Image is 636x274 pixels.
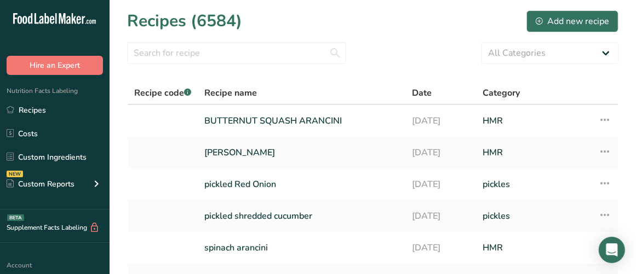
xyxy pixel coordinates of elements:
a: HMR [483,109,585,132]
a: [DATE] [412,173,469,196]
span: Recipe name [204,86,257,100]
a: BUTTERNUT SQUASH ARANCINI [204,109,399,132]
span: Recipe code [134,87,191,99]
a: pickles [483,173,585,196]
div: Custom Reports [7,178,75,190]
a: [DATE] [412,141,469,164]
a: [DATE] [412,109,469,132]
a: spinach arancini [204,236,399,259]
a: pickled shredded cucumber [204,205,399,228]
a: [DATE] [412,205,469,228]
a: HMR [483,236,585,259]
h1: Recipes (6584) [127,9,242,33]
span: Date [412,86,432,100]
a: pickled Red Onion [204,173,399,196]
span: Category [483,86,520,100]
div: BETA [7,214,24,221]
div: Open Intercom Messenger [599,237,625,263]
div: Add new recipe [536,15,609,28]
a: HMR [483,141,585,164]
button: Add new recipe [526,10,618,32]
a: [PERSON_NAME] [204,141,399,164]
button: Hire an Expert [7,56,103,75]
div: NEW [7,171,23,177]
a: [DATE] [412,236,469,259]
input: Search for recipe [127,42,346,64]
a: pickles [483,205,585,228]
